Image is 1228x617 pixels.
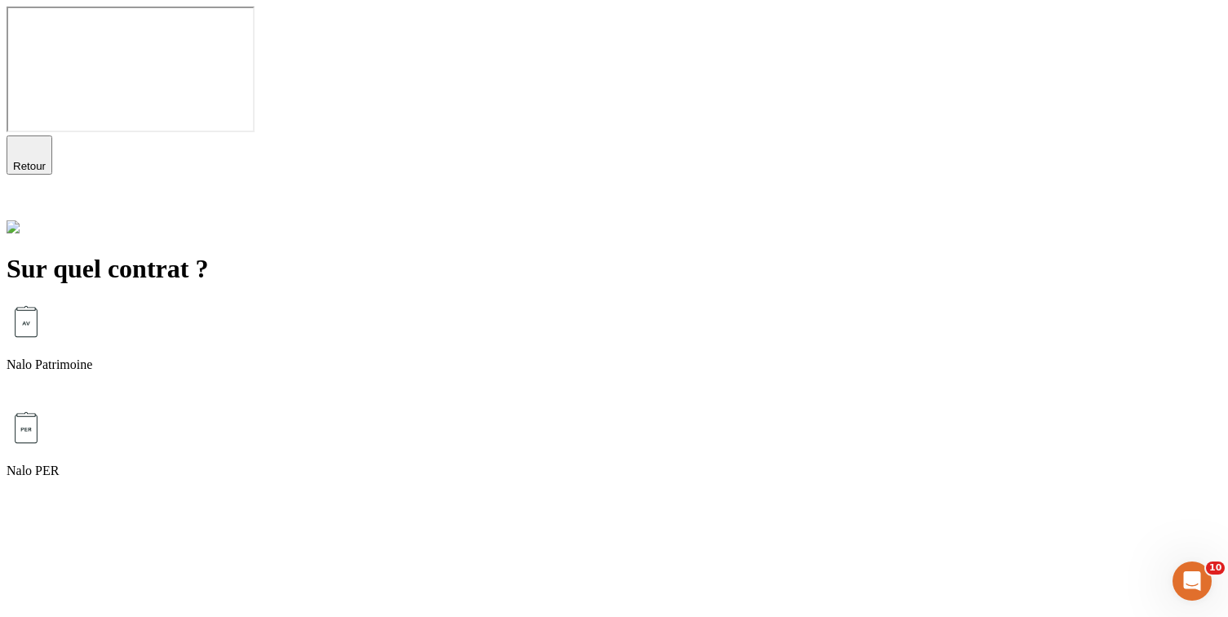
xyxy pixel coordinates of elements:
button: Retour [7,135,52,175]
p: Nalo PER [7,464,1221,478]
iframe: Intercom live chat [1173,562,1212,601]
h1: Sur quel contrat ? [7,254,1221,284]
span: 10 [1206,562,1225,575]
img: alexis.png [7,220,20,233]
span: Retour [13,160,46,172]
p: Nalo Patrimoine [7,357,1221,372]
